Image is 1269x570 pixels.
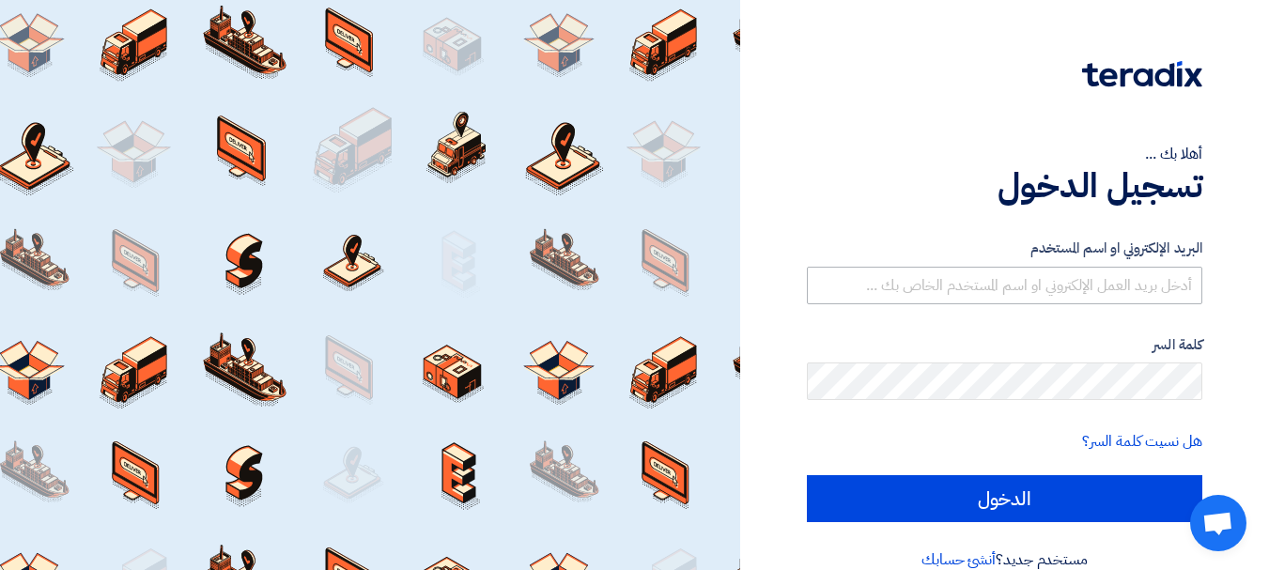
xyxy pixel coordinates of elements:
div: أهلا بك ... [807,143,1202,165]
img: Teradix logo [1082,61,1202,87]
label: كلمة السر [807,334,1202,356]
input: الدخول [807,475,1202,522]
div: Open chat [1190,495,1246,551]
input: أدخل بريد العمل الإلكتروني او اسم المستخدم الخاص بك ... [807,267,1202,304]
h1: تسجيل الدخول [807,165,1202,207]
a: هل نسيت كلمة السر؟ [1082,430,1202,453]
label: البريد الإلكتروني او اسم المستخدم [807,238,1202,259]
